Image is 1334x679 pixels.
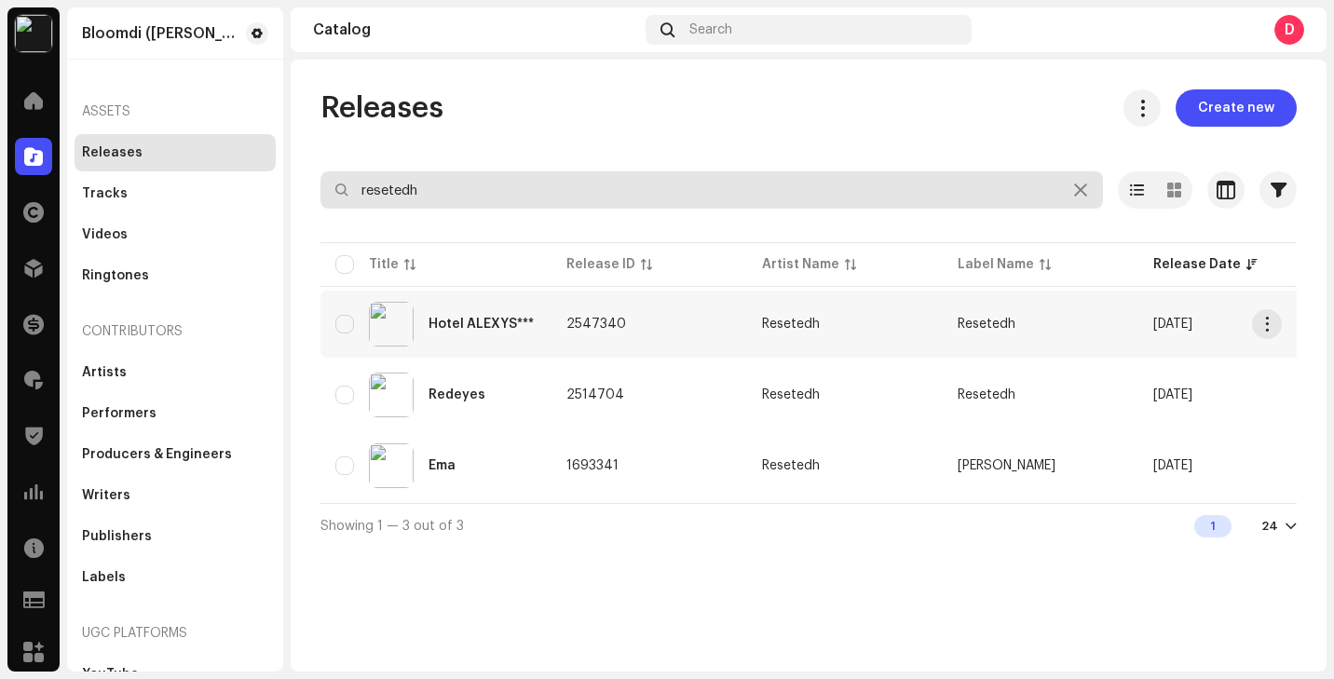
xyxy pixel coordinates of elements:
span: Releases [320,89,443,127]
div: Hotel ALEXYS*** [429,318,534,331]
re-m-nav-item: Publishers [75,518,276,555]
img: 8fd54e77-b8d2-4e8c-9d62-a3a76f5a3bb1 [369,373,414,417]
img: 87673747-9ce7-436b-aed6-70e10163a7f0 [15,15,52,52]
span: 2514704 [566,388,624,401]
re-m-nav-item: Releases [75,134,276,171]
span: Resetedh [958,318,1015,331]
re-a-nav-header: Contributors [75,309,276,354]
span: 1693341 [566,459,619,472]
re-m-nav-item: Labels [75,559,276,596]
div: Bloomdi (Ruka Hore) [82,26,238,41]
div: Artist Name [762,255,839,274]
img: a5ab8b88-787f-40f9-a584-33563ae62324 [369,443,414,488]
div: Release Date [1153,255,1241,274]
div: Labels [82,570,126,585]
div: Catalog [313,22,638,37]
re-m-nav-item: Writers [75,477,276,514]
re-m-nav-item: Videos [75,216,276,253]
div: Resetedh [762,318,820,331]
div: Redeyes [429,388,485,401]
div: Videos [82,227,128,242]
span: Nov 29, 2024 [1153,318,1192,331]
div: Title [369,255,399,274]
div: Ema [429,459,456,472]
input: Search [320,171,1103,209]
span: Resetedh [762,388,928,401]
re-m-nav-item: Artists [75,354,276,391]
div: Performers [82,406,157,421]
div: D [1274,15,1304,45]
span: Showing 1 — 3 out of 3 [320,520,464,533]
re-a-nav-header: UGC Platforms [75,611,276,656]
div: Label Name [958,255,1034,274]
re-m-nav-item: Producers & Engineers [75,436,276,473]
div: Releases [82,145,143,160]
re-a-nav-header: Assets [75,89,276,134]
re-m-nav-item: Ringtones [75,257,276,294]
span: Resetedh [762,318,928,331]
span: Resetedh [958,388,1015,401]
div: Ringtones [82,268,149,283]
span: Jun 23, 2023 [1153,459,1192,472]
div: Producers & Engineers [82,447,232,462]
span: Create new [1198,89,1274,127]
span: Search [689,22,732,37]
re-m-nav-item: Performers [75,395,276,432]
div: Writers [82,488,130,503]
re-m-nav-item: Tracks [75,175,276,212]
div: 24 [1261,519,1278,534]
div: Release ID [566,255,635,274]
span: Oct 25, 2024 [1153,388,1192,401]
div: 1 [1194,515,1232,537]
span: 2547340 [566,318,626,331]
span: Resetedh [762,459,928,472]
button: Create new [1176,89,1297,127]
div: Resetedh [762,459,820,472]
div: Publishers [82,529,152,544]
div: Resetedh [762,388,820,401]
div: Tracks [82,186,128,201]
div: Artists [82,365,127,380]
span: Rondel [958,459,1055,472]
img: 61aea086-e607-4d50-99f4-27c44cf53bfc [369,302,414,346]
